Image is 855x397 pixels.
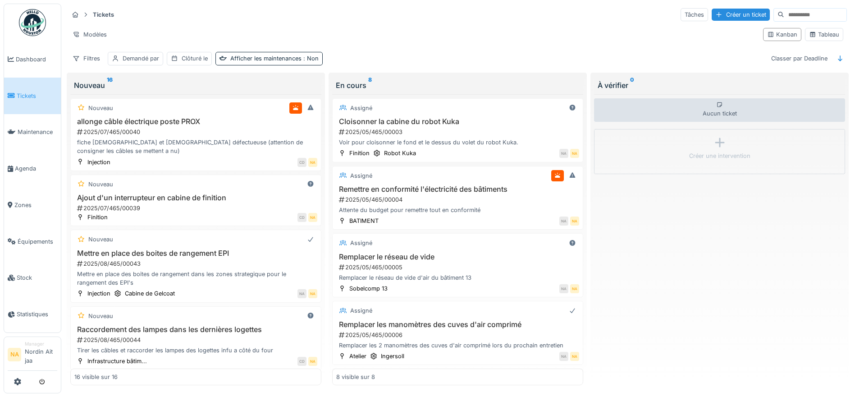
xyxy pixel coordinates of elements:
[17,310,57,319] span: Statistiques
[74,270,317,287] div: Mettre en place des boites de rangement dans les zones strategique pour le rangement des EPI's
[14,201,57,209] span: Zones
[297,213,306,222] div: CD
[559,284,568,293] div: NA
[4,296,61,332] a: Statistiques
[4,223,61,260] a: Équipements
[87,158,110,166] div: Injection
[570,352,579,361] div: NA
[74,138,317,155] div: fiche [DEMOGRAPHIC_DATA] et [DEMOGRAPHIC_DATA] défectueuse (attention de consigner les câbles se ...
[338,195,579,204] div: 2025/05/465/00004
[69,52,104,65] div: Filtres
[76,204,317,212] div: 2025/07/465/00039
[74,117,317,126] h3: allonge câble électrique poste PROX
[297,357,306,366] div: CD
[4,260,61,296] a: Stock
[336,80,580,91] div: En cours
[25,341,57,347] div: Manager
[16,55,57,64] span: Dashboard
[74,325,317,334] h3: Raccordement des lampes dans les dernières logettes
[336,117,579,126] h3: Cloisonner la cabine du robot Kuka
[87,289,110,298] div: Injection
[4,150,61,187] a: Agenda
[336,273,579,282] div: Remplacer le réseau de vide d'air du bâtiment 13
[308,158,317,167] div: NA
[559,149,568,158] div: NA
[17,273,57,282] span: Stock
[559,352,568,361] div: NA
[18,128,57,136] span: Maintenance
[74,80,318,91] div: Nouveau
[350,171,372,180] div: Assigné
[336,373,375,381] div: 8 visible sur 8
[18,237,57,246] span: Équipements
[4,114,61,151] a: Maintenance
[88,180,113,189] div: Nouveau
[570,217,579,226] div: NA
[349,217,379,225] div: BATIMENT
[4,41,61,78] a: Dashboard
[74,249,317,258] h3: Mettre en place des boites de rangement EPI
[368,80,372,91] sup: 8
[230,54,319,63] div: Afficher les maintenances
[570,284,579,293] div: NA
[336,320,579,329] h3: Remplacer les manomètres des cuves d'air comprimé
[87,213,108,222] div: Finition
[302,55,319,62] span: : Non
[76,128,317,136] div: 2025/07/465/00040
[681,8,708,21] div: Tâches
[336,206,579,214] div: Attente du budget pour remettre tout en conformité
[338,263,579,272] div: 2025/05/465/00005
[25,341,57,369] li: Nordin Ait jaa
[767,30,797,39] div: Kanban
[308,213,317,222] div: NA
[125,289,175,298] div: Cabine de Gelcoat
[297,289,306,298] div: NA
[349,352,366,360] div: Atelier
[570,149,579,158] div: NA
[74,346,317,355] div: Tirer les câbles et raccorder les lampes des logettes infu a côté du four
[8,341,57,371] a: NA ManagerNordin Ait jaa
[69,28,111,41] div: Modèles
[712,9,770,21] div: Créer un ticket
[87,357,147,365] div: Infrastructure bâtim...
[384,149,416,157] div: Robot Kuka
[297,158,306,167] div: CD
[630,80,634,91] sup: 0
[336,341,579,350] div: Remplacer les 2 manomètres des cuves d'air comprimé lors du prochain entretien
[767,52,832,65] div: Classer par Deadline
[809,30,839,39] div: Tableau
[76,259,317,268] div: 2025/08/465/00043
[338,331,579,339] div: 2025/05/465/00006
[88,104,113,112] div: Nouveau
[350,104,372,112] div: Assigné
[350,239,372,247] div: Assigné
[381,352,404,360] div: Ingersoll
[76,336,317,344] div: 2025/08/465/00044
[74,194,317,202] h3: Ajout d'un interrupteur en cabine de finition
[4,78,61,114] a: Tickets
[598,80,841,91] div: À vérifier
[8,348,21,361] li: NA
[336,138,579,147] div: Voir pour cloisonner le fond et le dessus du volet du robot Kuka.
[88,312,113,320] div: Nouveau
[350,306,372,315] div: Assigné
[19,9,46,36] img: Badge_color-CXgf-gQk.svg
[689,152,750,160] div: Créer une intervention
[123,54,159,63] div: Demandé par
[336,185,579,194] h3: Remettre en conformité l'électricité des bâtiments
[182,54,208,63] div: Clôturé le
[338,128,579,136] div: 2025/05/465/00003
[308,289,317,298] div: NA
[107,80,113,91] sup: 16
[336,253,579,261] h3: Remplacer le réseau de vide
[4,187,61,223] a: Zones
[594,98,845,122] div: Aucun ticket
[349,149,370,157] div: Finition
[559,217,568,226] div: NA
[74,373,118,381] div: 16 visible sur 16
[17,92,57,100] span: Tickets
[15,164,57,173] span: Agenda
[308,357,317,366] div: NA
[89,10,118,19] strong: Tickets
[349,284,388,293] div: Sobelcomp 13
